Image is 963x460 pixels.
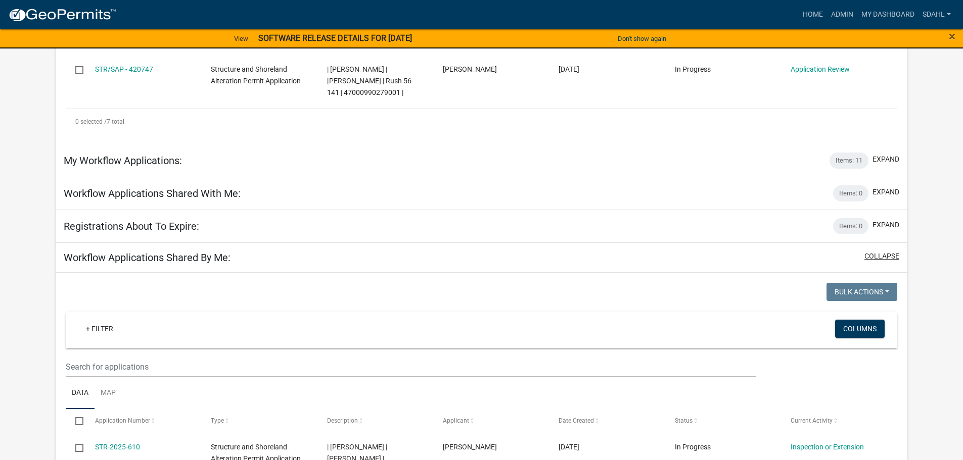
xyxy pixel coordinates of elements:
span: In Progress [675,65,711,73]
a: + Filter [78,320,121,338]
h5: My Workflow Applications: [64,155,182,167]
span: Type [211,417,224,424]
a: View [230,30,252,47]
input: Search for applications [66,356,756,377]
a: Map [95,377,122,410]
datatable-header-cell: Select [66,409,85,433]
h5: Workflow Applications Shared With Me: [64,187,241,199]
datatable-header-cell: Application Number [85,409,201,433]
span: In Progress [675,443,711,451]
span: | Sheila Dahl | DEBRA K PORKKONEN | Rush 56-141 | 47000990279001 | [327,65,414,96]
span: Status [675,417,693,424]
a: STR-2025-610 [95,443,140,451]
a: STR/SAP - 420747 [95,65,153,73]
h5: Workflow Applications Shared By Me: [64,251,231,264]
a: Data [66,377,95,410]
a: Home [799,5,827,24]
span: 05/14/2025 [559,65,579,73]
h5: Registrations About To Expire: [64,220,199,232]
a: sdahl [919,5,955,24]
button: expand [873,220,899,230]
span: Date Created [559,417,594,424]
a: Admin [827,5,857,24]
div: Items: 0 [833,218,868,234]
div: Items: 0 [833,185,868,201]
datatable-header-cell: Type [201,409,317,433]
span: Debra Porkkonen [443,65,497,73]
datatable-header-cell: Applicant [433,409,549,433]
span: Applicant [443,417,469,424]
button: Close [949,30,955,42]
datatable-header-cell: Description [317,409,433,433]
button: Don't show again [614,30,670,47]
datatable-header-cell: Status [665,409,781,433]
button: Columns [835,320,885,338]
datatable-header-cell: Date Created [549,409,665,433]
button: expand [873,187,899,197]
button: collapse [864,251,899,262]
span: Kurt Edward Rotter [443,443,497,451]
span: 08/04/2025 [559,443,579,451]
button: expand [873,154,899,165]
a: My Dashboard [857,5,919,24]
span: Description [327,417,358,424]
span: × [949,29,955,43]
datatable-header-cell: Current Activity [781,409,897,433]
button: Bulk Actions [827,283,897,301]
span: Application Number [95,417,150,424]
span: Current Activity [791,417,833,424]
span: Structure and Shoreland Alteration Permit Application [211,65,301,85]
div: 7 total [66,109,897,134]
div: Items: 11 [830,152,868,169]
strong: SOFTWARE RELEASE DETAILS FOR [DATE] [258,33,412,43]
span: 0 selected / [75,118,107,125]
a: Inspection or Extension [791,443,864,451]
a: Application Review [791,65,850,73]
